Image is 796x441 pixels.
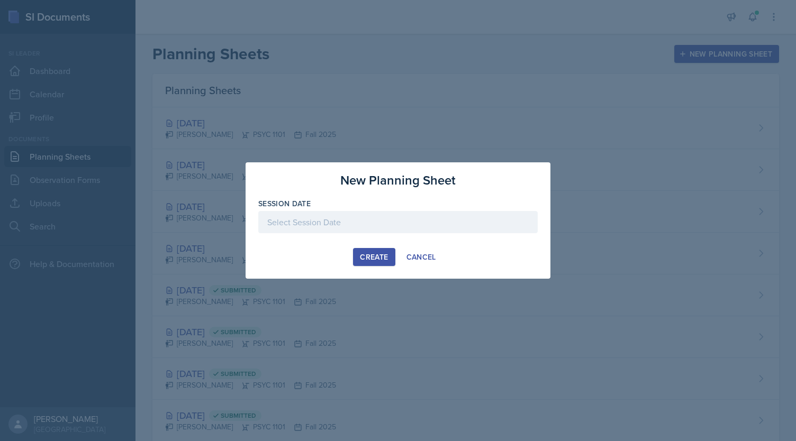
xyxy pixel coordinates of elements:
[406,253,436,261] div: Cancel
[360,253,388,261] div: Create
[400,248,443,266] button: Cancel
[353,248,395,266] button: Create
[340,171,456,190] h3: New Planning Sheet
[258,198,311,209] label: Session Date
